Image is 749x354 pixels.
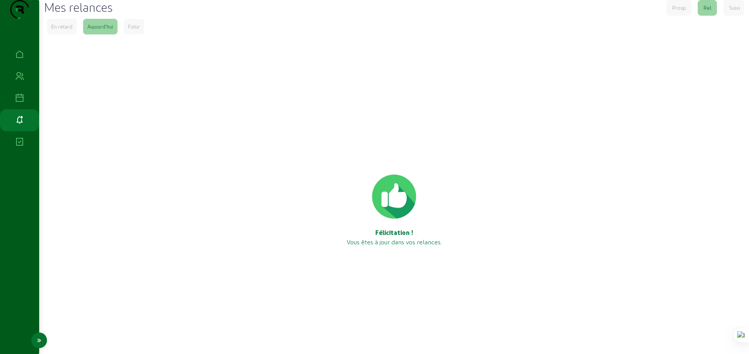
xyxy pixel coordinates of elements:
div: Futur [128,23,140,30]
div: Suivi [729,4,740,11]
div: En retard [51,23,72,30]
div: Prosp. [672,4,687,11]
strong: Félicitation ! [375,229,413,236]
div: Aujourd'hui [87,23,113,30]
div: Rel. [704,4,713,11]
div: Vous êtes à jour dans vos relances. [47,228,741,247]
